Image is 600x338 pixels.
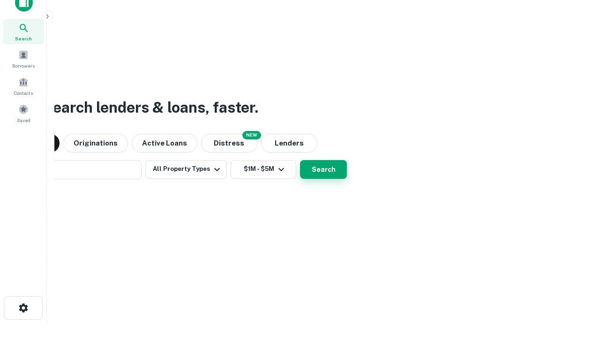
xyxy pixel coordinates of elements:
[132,134,197,153] button: Active Loans
[3,46,44,71] a: Borrowers
[43,96,258,119] h3: Search lenders & loans, faster.
[201,134,257,153] button: Search distressed loans with lien and other non-mortgage details.
[261,134,317,153] button: Lenders
[63,134,128,153] button: Originations
[3,100,44,126] a: Saved
[17,116,30,124] span: Saved
[231,160,296,179] button: $1M - $5M
[12,62,35,69] span: Borrowers
[3,19,44,44] a: Search
[15,35,32,42] span: Search
[242,131,261,139] div: NEW
[553,263,600,308] iframe: Chat Widget
[300,160,347,179] button: Search
[14,89,33,97] span: Contacts
[145,160,227,179] button: All Property Types
[3,73,44,99] a: Contacts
